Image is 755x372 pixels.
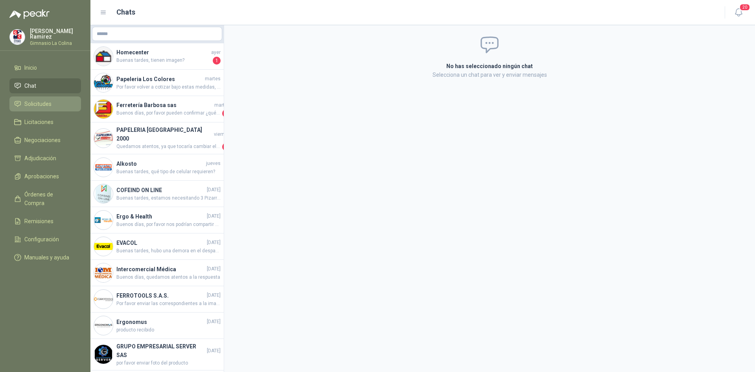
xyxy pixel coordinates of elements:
[9,232,81,247] a: Configuración
[90,260,224,286] a: Company LogoIntercomercial Médica[DATE]Buenos días, quedamos atentos a la respuesta
[24,253,69,262] span: Manuales y ayuda
[94,237,113,256] img: Company Logo
[9,169,81,184] a: Aprobaciones
[222,143,230,151] span: 3
[116,274,221,281] span: Buenos días, quedamos atentos a la respuesta
[24,100,52,108] span: Solicitudes
[116,194,221,202] span: Buenas tardes, estamos necesitando 3 Pizarras móvil magnética de doble cara VIZ-PRO, marco y sopo...
[213,57,221,65] span: 1
[24,235,59,244] span: Configuración
[116,265,205,274] h4: Intercomercial Médica
[116,247,221,255] span: Buenas tardes, hubo una demora en el despacho, estarían llegando entre mañana y el jueves. Guía S...
[9,78,81,93] a: Chat
[207,265,221,273] span: [DATE]
[222,109,230,117] span: 1
[352,70,627,79] p: Selecciona un chat para ver y enviar mensajes
[116,239,205,247] h4: EVACOL
[30,28,81,39] p: [PERSON_NAME] Ramirez
[24,136,61,144] span: Negociaciones
[10,30,25,44] img: Company Logo
[731,6,746,20] button: 20
[214,131,230,138] span: viernes
[24,217,53,226] span: Remisiones
[207,213,221,220] span: [DATE]
[90,70,224,96] a: Company LogoPapeleria Los ColoresmartesPor favor volver a cotizar bajo estas medidas, gracias.
[214,102,230,109] span: martes
[90,122,224,154] a: Company LogoPAPELERIA [GEOGRAPHIC_DATA] 2000viernesQuedamos atentos, ya que tocaría cambiar el pr...
[116,83,221,91] span: Por favor volver a cotizar bajo estas medidas, gracias.
[9,151,81,166] a: Adjudicación
[90,339,224,370] a: Company LogoGRUPO EMPRESARIAL SERVER SAS[DATE]por favor enviar foto del producto
[94,47,113,66] img: Company Logo
[90,313,224,339] a: Company LogoErgonomus[DATE]producto recibido
[94,129,113,148] img: Company Logo
[24,63,37,72] span: Inicio
[24,81,36,90] span: Chat
[116,212,205,221] h4: Ergo & Health
[116,126,212,143] h4: PAPELERIA [GEOGRAPHIC_DATA] 2000
[94,263,113,282] img: Company Logo
[116,75,203,83] h4: Papeleria Los Colores
[9,133,81,148] a: Negociaciones
[207,318,221,326] span: [DATE]
[9,187,81,211] a: Órdenes de Compra
[94,345,113,364] img: Company Logo
[94,73,113,92] img: Company Logo
[94,158,113,177] img: Company Logo
[94,184,113,203] img: Company Logo
[116,159,204,168] h4: Alkosto
[90,96,224,122] a: Company LogoFerretería Barbosa sasmartesBuenos días, por favor pueden confirmar ¿qué medida y qué...
[207,347,221,355] span: [DATE]
[116,300,221,307] span: Por favor enviar las correspondientes a la imagen WhatsApp Image [DATE] 1.03.20 PM.jpeg
[207,239,221,246] span: [DATE]
[116,186,205,194] h4: COFEIND ON LINE
[211,49,221,56] span: ayer
[94,100,113,118] img: Company Logo
[116,318,205,326] h4: Ergonomus
[24,190,74,207] span: Órdenes de Compra
[739,4,750,11] span: 20
[207,186,221,194] span: [DATE]
[116,168,221,176] span: Buenas tardes, qué tipo de celular requieren?
[205,75,221,83] span: martes
[90,207,224,233] a: Company LogoErgo & Health[DATE]Buenos días, por favor nos podrían compartir estatura y peso del p...
[9,250,81,265] a: Manuales y ayuda
[116,359,221,367] span: por favor enviar foto del producto
[30,41,81,46] p: Gimnasio La Colina
[116,7,135,18] h1: Chats
[116,342,205,359] h4: GRUPO EMPRESARIAL SERVER SAS
[24,118,53,126] span: Licitaciones
[116,221,221,228] span: Buenos días, por favor nos podrían compartir estatura y peso del paciente.
[116,143,221,151] span: Quedamos atentos, ya que tocaría cambiar el precio
[116,48,210,57] h4: Homecenter
[9,60,81,75] a: Inicio
[90,43,224,70] a: Company LogoHomecenterayerBuenas tardes, tienen imagen?1
[116,101,213,109] h4: Ferretería Barbosa sas
[9,214,81,229] a: Remisiones
[116,291,205,300] h4: FERROTOOLS S.A.S.
[94,211,113,229] img: Company Logo
[116,57,211,65] span: Buenas tardes, tienen imagen?
[90,181,224,207] a: Company LogoCOFEIND ON LINE[DATE]Buenas tardes, estamos necesitando 3 Pizarras móvil magnética de...
[9,96,81,111] a: Solicitudes
[9,9,50,19] img: Logo peakr
[116,109,221,117] span: Buenos días, por favor pueden confirmar ¿qué medida y qué tipo [PERSON_NAME] necesitan?
[206,160,221,167] span: jueves
[352,62,627,70] h2: No has seleccionado ningún chat
[207,292,221,299] span: [DATE]
[116,326,221,334] span: producto recibido
[24,154,56,163] span: Adjudicación
[9,115,81,130] a: Licitaciones
[90,154,224,181] a: Company LogoAlkostojuevesBuenas tardes, qué tipo de celular requieren?
[94,290,113,309] img: Company Logo
[94,316,113,335] img: Company Logo
[90,286,224,313] a: Company LogoFERROTOOLS S.A.S.[DATE]Por favor enviar las correspondientes a la imagen WhatsApp Ima...
[90,233,224,260] a: Company LogoEVACOL[DATE]Buenas tardes, hubo una demora en el despacho, estarían llegando entre ma...
[24,172,59,181] span: Aprobaciones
